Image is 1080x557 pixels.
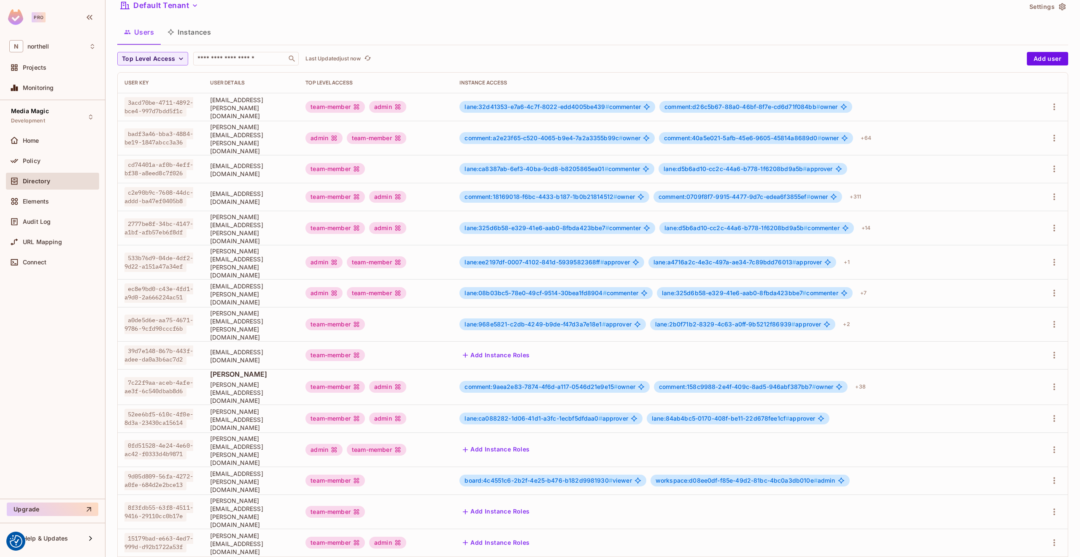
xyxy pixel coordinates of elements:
span: admin [656,477,835,484]
span: Audit Log [23,218,51,225]
span: Connect [23,259,46,266]
div: team-member [347,256,406,268]
span: # [603,289,607,296]
span: N [9,40,23,52]
div: team-member [305,318,365,330]
span: 3acd70be-4711-4892-bce4-997d7bdd5f1c [124,97,193,117]
span: board:4c4551c6-2b2f-4e25-b476-b182d9981930 [464,477,612,484]
span: [EMAIL_ADDRESS][DOMAIN_NAME] [210,162,292,178]
span: comment:158c9988-2e4f-409c-8ad5-946abf387bb7 [659,383,816,390]
span: comment:a2e23f65-c520-4065-b9e4-7a2a3355b99c [464,134,623,141]
span: Help & Updates [23,535,68,542]
span: 15179bad-e663-4ed7-999d-d92b1722a53f [124,533,193,552]
span: approver [655,321,821,328]
span: approver [652,415,815,422]
span: lane:32d41353-e7a6-4c7f-8022-edd4005be439 [464,103,609,110]
span: [PERSON_NAME][EMAIL_ADDRESS][PERSON_NAME][DOMAIN_NAME] [210,435,292,467]
div: admin [369,537,406,549]
button: Add Instance Roles [459,443,533,456]
span: badf3a46-bba3-4884-be19-1847abcc3a36 [124,128,193,148]
span: Monitoring [23,84,54,91]
span: lane:d5b6ad10-cc2c-44a6-b778-1f6208bd9a5b [664,224,807,231]
span: [PERSON_NAME][EMAIL_ADDRESS][PERSON_NAME][DOMAIN_NAME] [210,309,292,341]
div: team-member [347,132,406,144]
span: a0de5d6e-aa75-4671-9786-9cfd90cccf6b [124,315,193,334]
div: team-member [305,191,365,203]
span: lane:325d6b58-e329-41e6-aab0-8fbda423bbe7 [464,224,609,231]
button: Users [117,22,161,43]
span: ec8e9bd0-c43e-4fd1-a9d0-2a666224ac51 [124,283,193,303]
span: owner [464,135,640,141]
span: [EMAIL_ADDRESS][PERSON_NAME][DOMAIN_NAME] [210,282,292,306]
span: # [613,193,617,200]
span: [PERSON_NAME] [210,370,292,379]
span: Workspace: northell [27,43,49,50]
div: + 311 [846,190,864,204]
button: Top Level Access [117,52,188,65]
span: [PERSON_NAME][EMAIL_ADDRESS][PERSON_NAME][DOMAIN_NAME] [210,123,292,155]
span: lane:84ab4bc5-0170-408f-be11-22d678fee1cf [652,415,789,422]
div: Instance Access [459,79,1024,86]
button: Add user [1027,52,1068,65]
div: team-member [305,413,365,424]
span: [PERSON_NAME][EMAIL_ADDRESS][PERSON_NAME][DOMAIN_NAME] [210,247,292,279]
span: # [804,224,807,231]
button: Instances [161,22,218,43]
span: commenter [662,290,838,296]
div: admin [369,413,406,424]
span: # [619,134,623,141]
span: # [605,103,609,110]
div: + 64 [857,131,874,145]
span: # [609,477,613,484]
span: Directory [23,178,50,185]
span: # [814,477,818,484]
button: Add Instance Roles [459,505,533,519]
span: commenter [464,166,640,172]
span: [EMAIL_ADDRESS][PERSON_NAME][DOMAIN_NAME] [210,470,292,494]
span: [EMAIL_ADDRESS][PERSON_NAME][DOMAIN_NAME] [210,96,292,120]
span: # [605,224,609,231]
div: admin [369,191,406,203]
img: SReyMgAAAABJRU5ErkJggg== [8,9,23,25]
div: User Key [124,79,197,86]
span: approver [464,321,632,328]
div: team-member [305,475,365,486]
span: [PERSON_NAME][EMAIL_ADDRESS][DOMAIN_NAME] [210,408,292,432]
div: + 2 [840,318,853,331]
div: + 38 [852,380,869,394]
div: admin [305,256,343,268]
span: Click to refresh data [361,54,373,64]
div: admin [369,381,406,393]
span: # [600,258,604,266]
span: [PERSON_NAME][EMAIL_ADDRESS][DOMAIN_NAME] [210,380,292,405]
span: approver [464,415,628,422]
span: comment:9aea2e83-7874-4f6d-a117-0546d21e9e15 [464,383,618,390]
div: admin [369,101,406,113]
button: Add Instance Roles [459,536,533,549]
span: 39d7e148-867b-443f-adee-da0a3b6ac7d2 [124,345,193,365]
span: Elements [23,198,49,205]
span: approver [664,166,833,172]
span: # [605,165,608,172]
span: lane:968e5821-c2db-4249-b9de-f47d3a7e18e1 [464,321,605,328]
span: # [812,383,816,390]
span: [EMAIL_ADDRESS][DOMAIN_NAME] [210,348,292,364]
span: # [807,193,810,200]
span: 0fd51528-4e24-4e60-ac42-f0333d4b9871 [124,440,193,459]
span: Home [23,137,39,144]
span: commenter [464,103,641,110]
div: team-member [305,163,365,175]
button: refresh [362,54,373,64]
span: approver [653,259,822,266]
span: [PERSON_NAME][EMAIL_ADDRESS][PERSON_NAME][DOMAIN_NAME] [210,497,292,529]
span: # [602,321,606,328]
span: lane:ca8387ab-6ef3-40ba-9cd8-b8205865ea01 [464,165,608,172]
div: team-member [305,349,365,361]
div: + 1 [840,255,853,269]
div: admin [305,287,343,299]
span: viewer [464,477,632,484]
div: team-member [305,506,365,518]
div: team-member [305,101,365,113]
div: admin [305,444,343,456]
span: comment:d26c5b67-88a0-46bf-8f7e-cd6d71f084bb [664,103,820,110]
